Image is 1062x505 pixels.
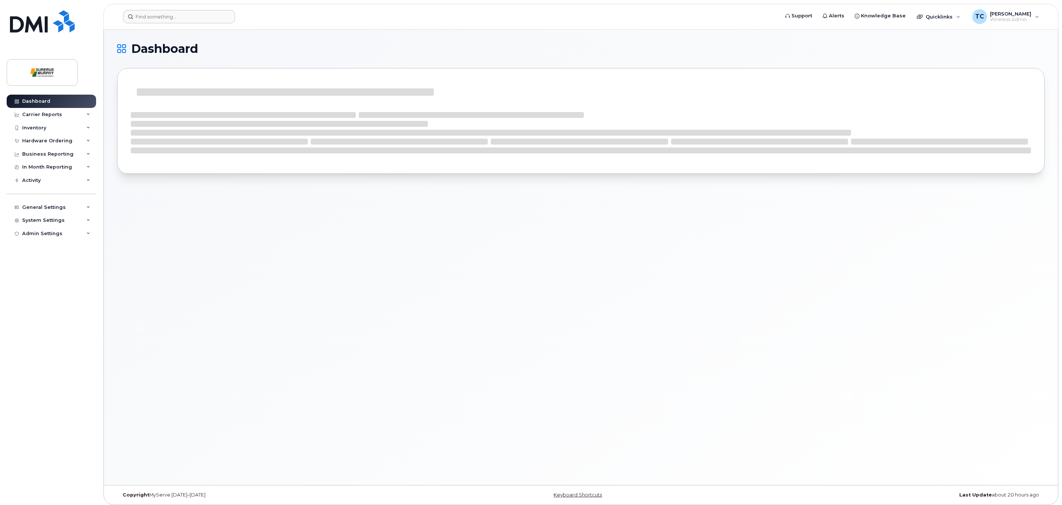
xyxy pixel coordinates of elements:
[117,492,426,498] div: MyServe [DATE]–[DATE]
[131,43,198,54] span: Dashboard
[554,492,602,498] a: Keyboard Shortcuts
[735,492,1045,498] div: about 20 hours ago
[123,492,149,498] strong: Copyright
[959,492,992,498] strong: Last Update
